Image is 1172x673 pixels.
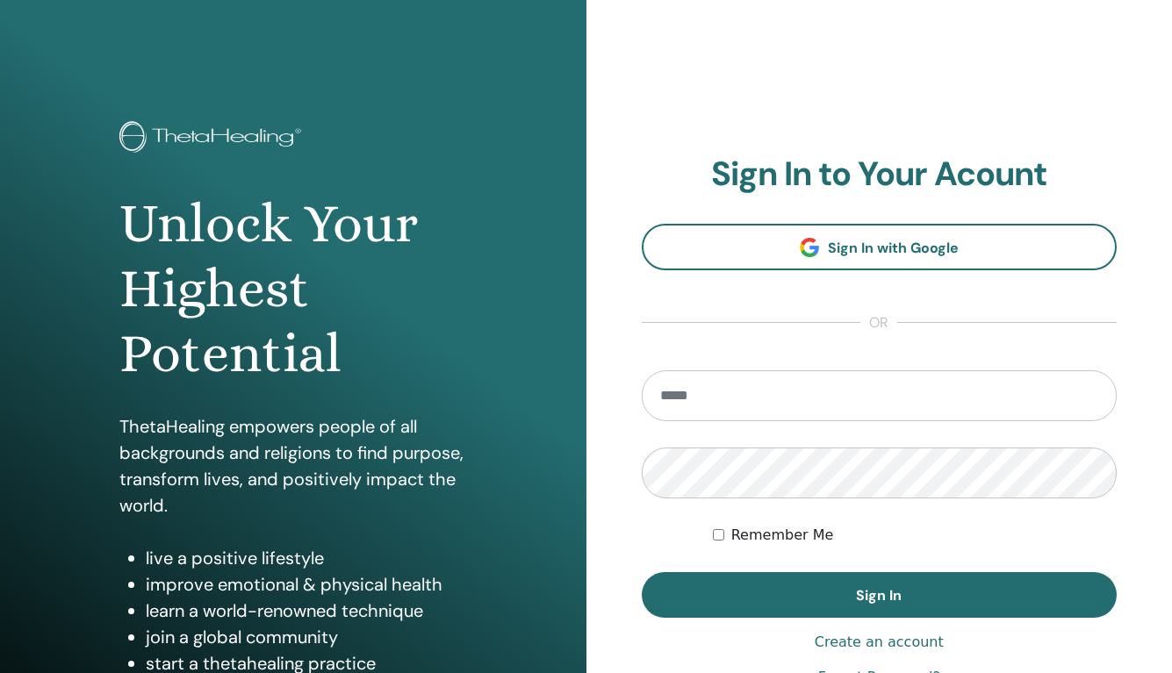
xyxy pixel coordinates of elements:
h2: Sign In to Your Acount [642,154,1118,195]
div: Keep me authenticated indefinitely or until I manually logout [713,525,1117,546]
li: learn a world-renowned technique [146,598,466,624]
span: or [860,312,897,333]
li: join a global community [146,624,466,650]
p: ThetaHealing empowers people of all backgrounds and religions to find purpose, transform lives, a... [119,413,466,519]
span: Sign In [856,586,902,605]
li: improve emotional & physical health [146,571,466,598]
a: Sign In with Google [642,224,1118,270]
label: Remember Me [731,525,834,546]
h1: Unlock Your Highest Potential [119,191,466,387]
li: live a positive lifestyle [146,545,466,571]
span: Sign In with Google [828,239,959,257]
button: Sign In [642,572,1118,618]
a: Create an account [815,632,944,653]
